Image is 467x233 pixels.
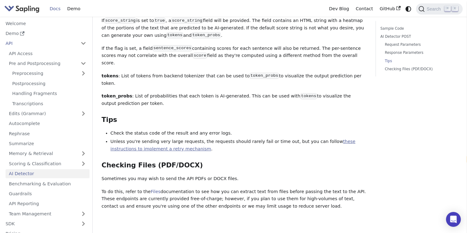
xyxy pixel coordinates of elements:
button: Search (Command+K) [416,3,462,15]
a: Autocomplete [6,119,90,128]
button: Expand sidebar category 'SDK' [77,219,90,228]
img: Sapling.ai [4,4,40,13]
a: AI Detector POST [381,34,456,40]
a: Contact [352,4,377,14]
p: To do this, refer to the documentation to see how you can extract text from files before passing ... [102,188,367,210]
span: Search [425,6,444,11]
a: Response Parameters [385,50,454,56]
button: Collapse sidebar category 'API' [77,39,90,48]
h3: Tips [102,116,367,124]
a: Dev Blog [326,4,352,14]
p: : List of tokens from backend tokenizer that can be used to to visualize the output prediction pe... [102,72,367,87]
li: Check the status code of the result and any error logs. [111,130,367,137]
a: Demo [64,4,84,14]
a: Handling Fragments [9,89,90,98]
a: Request Parameters [385,42,454,48]
strong: tokens [102,73,119,78]
a: Summarize [6,139,90,148]
a: Sample Code [381,26,456,32]
kbd: K [452,6,458,11]
code: tokens [300,93,317,99]
a: API [2,39,77,48]
a: Demo [2,29,90,38]
a: these instructions to implement a retry mechanism [111,139,356,151]
code: score_string [104,18,136,24]
a: Postprocessing [9,79,90,88]
a: API Access [6,49,90,58]
a: Checking Files (PDF/DOCX) [385,66,454,72]
code: tokens [166,32,183,38]
a: GitHub [376,4,404,14]
a: API Reporting [6,199,90,208]
code: sentence_scores [153,45,192,51]
code: score [193,53,207,59]
li: Unless you're sending very large requests, the requests should rarely fail or time out, but you c... [111,138,367,153]
p: If the flag is set, a field containing scores for each sentence will also be returned. The per-se... [102,45,367,67]
a: Docs [46,4,64,14]
a: Tips [385,58,454,64]
a: Transcriptions [9,99,90,108]
a: Rephrase [6,129,90,138]
a: Pre and Postprocessing [6,59,90,68]
p: If is set to , a field will be provided. The field contains an HTML string with a heatmap of the ... [102,17,367,39]
a: Benchmarking & Evaluation [6,179,90,188]
a: AI Detector [6,169,90,178]
a: Team Management [6,209,90,218]
a: Preprocessing [9,69,90,78]
p: Sometimes you may wish to send the API PDFs or DOCX files. [102,175,367,183]
a: Files [151,189,161,194]
code: score_string [171,18,203,24]
strong: token_probs [102,93,132,98]
code: token_probs [250,73,279,79]
a: Guardrails [6,189,90,198]
code: true [154,18,166,24]
h3: Checking Files (PDF/DOCX) [102,161,367,170]
a: Scoring & Classification [6,159,90,168]
button: Switch between dark and light mode (currently system mode) [404,4,413,13]
a: Edits (Grammar) [6,109,90,118]
a: SDK [2,219,77,228]
div: Open Intercom Messenger [446,212,461,227]
a: Sapling.ai [4,4,42,13]
kbd: ⌘ [444,6,451,11]
a: Memory & Retrieval [6,149,90,158]
code: token_probs [191,32,221,38]
a: Welcome [2,19,90,28]
p: : List of probabilities that each token is AI-generated. This can be used with to visualize the o... [102,93,367,107]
